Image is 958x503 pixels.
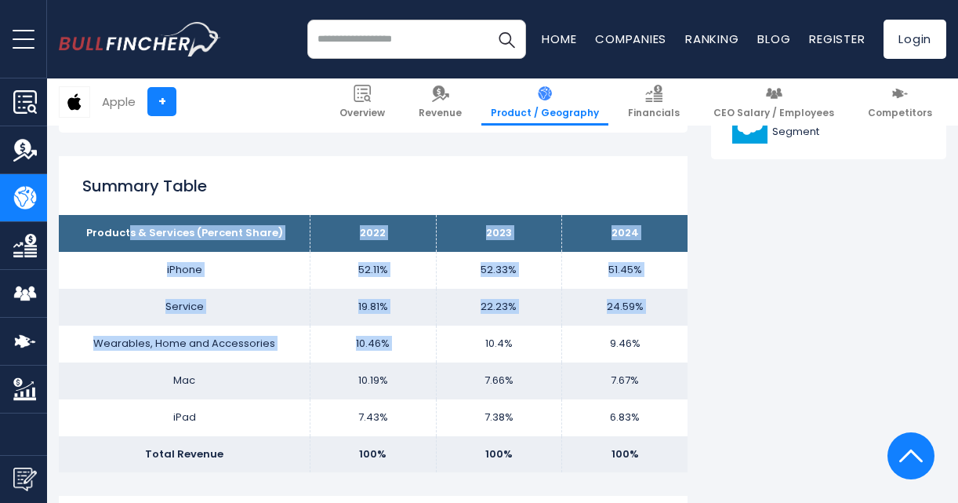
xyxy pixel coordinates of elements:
td: 7.66% [436,363,561,399]
a: Competitors [858,78,942,126]
td: 100% [436,436,561,473]
td: Mac [59,363,310,399]
td: Wearables, Home and Accessories [59,326,310,363]
span: Financials [628,107,680,119]
span: Overview [339,107,385,119]
td: 22.23% [436,289,561,326]
a: Financials [619,78,689,126]
td: 10.46% [310,326,436,363]
td: Service [59,289,310,326]
th: 2024 [562,215,688,252]
td: 24.59% [562,289,688,326]
img: bullfincher logo [59,22,221,56]
td: 51.45% [562,252,688,289]
td: 7.43% [310,399,436,436]
span: Salesforce Revenue by Segment [772,112,925,139]
a: + [147,87,176,116]
td: 9.46% [562,326,688,363]
a: Blog [757,31,790,47]
td: 19.81% [310,289,436,326]
a: Overview [330,78,394,126]
td: 6.83% [562,399,688,436]
a: Companies [595,31,666,47]
button: Search [487,20,526,59]
a: CEO Salary / Employees [704,78,844,126]
td: 10.19% [310,363,436,399]
td: iPad [59,399,310,436]
div: Apple [102,93,136,111]
th: Products & Services (Percent Share) [59,215,310,252]
a: Product / Geography [481,78,608,126]
a: Go to homepage [59,22,221,56]
img: AAPL logo [60,87,89,117]
a: Salesforce Revenue by Segment [723,104,934,148]
a: Register [809,31,865,47]
td: 100% [562,436,688,473]
img: CRM logo [732,108,767,144]
td: 7.38% [436,399,561,436]
th: 2022 [310,215,436,252]
td: 52.33% [436,252,561,289]
a: Ranking [685,31,738,47]
span: Revenue [419,107,462,119]
td: 10.4% [436,326,561,363]
span: CEO Salary / Employees [713,107,834,119]
td: 7.67% [562,363,688,399]
h2: Summary Table [82,174,664,198]
a: Login [884,20,946,59]
span: Competitors [868,107,932,119]
td: Total Revenue [59,436,310,473]
td: 52.11% [310,252,436,289]
td: iPhone [59,252,310,289]
a: Revenue [409,78,471,126]
th: 2023 [436,215,561,252]
td: 100% [310,436,436,473]
span: Product / Geography [491,107,599,119]
a: Home [542,31,576,47]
